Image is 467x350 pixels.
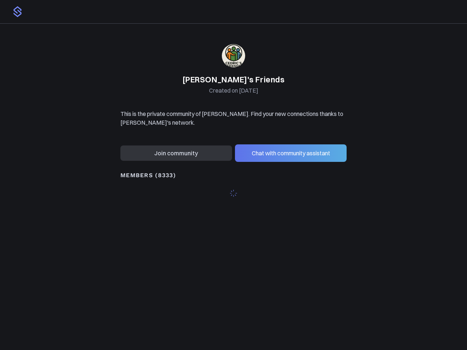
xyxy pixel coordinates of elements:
img: 3pj2efuqyeig3cua8agrd6atck9r [222,44,245,67]
h4: MEMBERS (8333) [120,171,176,180]
h1: [PERSON_NAME]'s Friends [120,73,347,86]
button: Join community [120,145,232,161]
p: This is the private community of [PERSON_NAME]. Find your new connections thanks to [PERSON_NAME]... [120,109,347,127]
p: Created on [DATE] [120,86,347,95]
button: Chat with community assistant [235,144,347,162]
img: logo.png [12,6,23,17]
